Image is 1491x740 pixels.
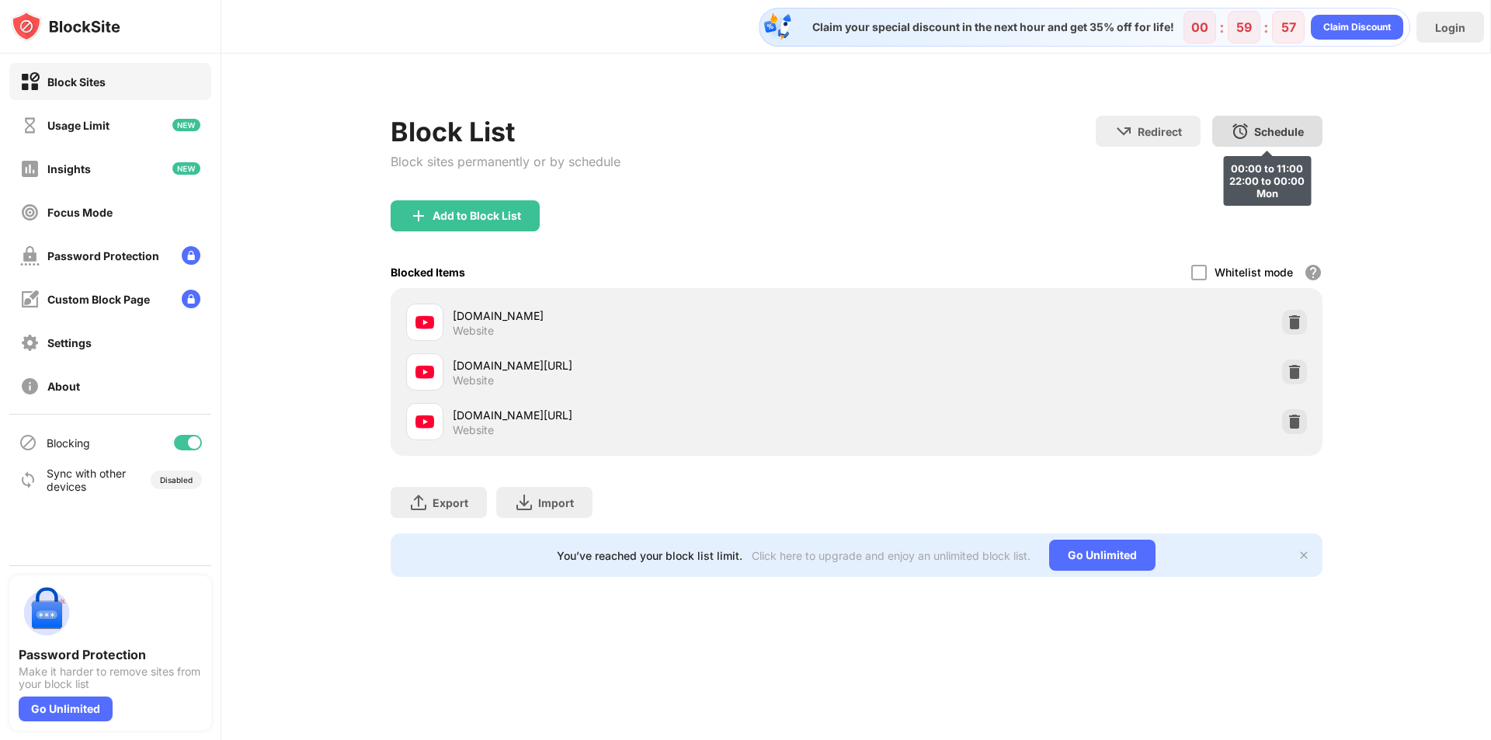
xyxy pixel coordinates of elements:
[182,246,200,265] img: lock-menu.svg
[415,363,434,381] img: favicons
[1191,19,1208,35] div: 00
[20,333,40,353] img: settings-off.svg
[433,210,521,222] div: Add to Block List
[1435,21,1465,34] div: Login
[415,412,434,431] img: favicons
[19,585,75,641] img: push-password-protection.svg
[752,549,1030,562] div: Click here to upgrade and enjoy an unlimited block list.
[172,119,200,131] img: new-icon.svg
[19,433,37,452] img: blocking-icon.svg
[20,246,40,266] img: password-protection-off.svg
[1216,15,1228,40] div: :
[453,407,857,423] div: [DOMAIN_NAME][URL]
[1229,162,1305,175] div: 00:00 to 11:00
[453,307,857,324] div: [DOMAIN_NAME]
[1260,15,1272,40] div: :
[1229,175,1305,187] div: 22:00 to 00:00
[160,475,193,485] div: Disabled
[763,12,794,43] img: specialOfferDiscount.svg
[20,159,40,179] img: insights-off.svg
[803,20,1174,34] div: Claim your special discount in the next hour and get 35% off for life!
[11,11,120,42] img: logo-blocksite.svg
[47,293,150,306] div: Custom Block Page
[1323,19,1391,35] div: Claim Discount
[453,324,494,338] div: Website
[47,249,159,262] div: Password Protection
[1138,125,1182,138] div: Redirect
[557,549,742,562] div: You’ve reached your block list limit.
[47,119,109,132] div: Usage Limit
[19,647,202,662] div: Password Protection
[391,154,620,169] div: Block sites permanently or by schedule
[47,336,92,349] div: Settings
[453,373,494,387] div: Website
[433,496,468,509] div: Export
[1254,125,1304,138] div: Schedule
[47,162,91,175] div: Insights
[391,266,465,279] div: Blocked Items
[47,436,90,450] div: Blocking
[415,313,434,332] img: favicons
[1215,266,1293,279] div: Whitelist mode
[20,203,40,222] img: focus-off.svg
[1236,19,1252,35] div: 59
[19,697,113,721] div: Go Unlimited
[20,290,40,309] img: customize-block-page-off.svg
[20,377,40,396] img: about-off.svg
[47,206,113,219] div: Focus Mode
[19,665,202,690] div: Make it harder to remove sites from your block list
[20,116,40,135] img: time-usage-off.svg
[1049,540,1156,571] div: Go Unlimited
[47,467,127,493] div: Sync with other devices
[172,162,200,175] img: new-icon.svg
[453,357,857,373] div: [DOMAIN_NAME][URL]
[19,471,37,489] img: sync-icon.svg
[47,75,106,89] div: Block Sites
[47,380,80,393] div: About
[391,116,620,148] div: Block List
[1281,19,1296,35] div: 57
[20,72,40,92] img: block-on.svg
[453,423,494,437] div: Website
[1229,187,1305,200] div: Mon
[538,496,574,509] div: Import
[182,290,200,308] img: lock-menu.svg
[1298,549,1310,561] img: x-button.svg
